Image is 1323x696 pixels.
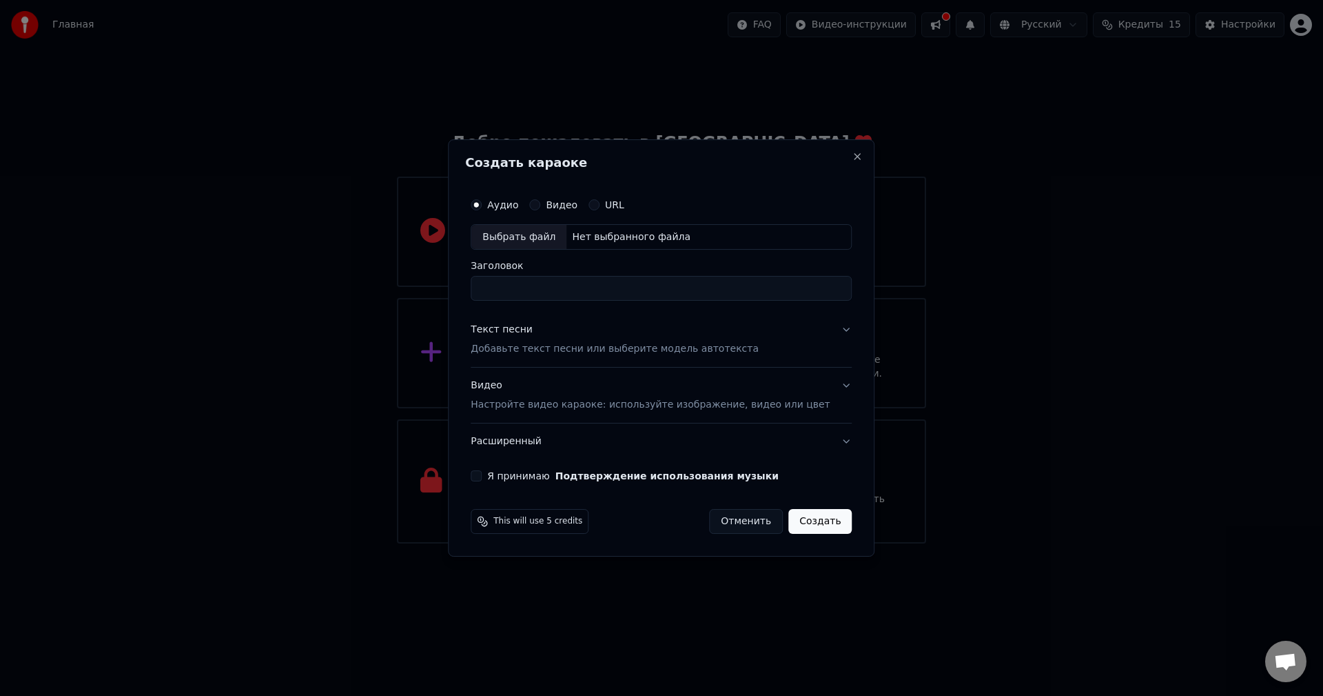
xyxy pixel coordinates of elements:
[709,509,783,534] button: Отменить
[471,312,852,368] button: Текст песниДобавьте текст песни или выберите модель автотекста
[566,230,696,244] div: Нет выбранного файла
[471,368,852,424] button: ВидеоНастройте видео караоке: используйте изображение, видео или цвет
[471,398,830,412] p: Настройте видео караоке: используйте изображение, видео или цвет
[546,200,577,210] label: Видео
[788,509,852,534] button: Создать
[471,424,852,459] button: Расширенный
[493,516,582,527] span: This will use 5 credits
[487,200,518,210] label: Аудио
[471,343,759,357] p: Добавьте текст песни или выберите модель автотекста
[487,471,779,481] label: Я принимаю
[555,471,779,481] button: Я принимаю
[471,261,852,271] label: Заголовок
[465,157,857,169] h2: Создать караоке
[471,379,830,412] div: Видео
[471,225,566,250] div: Выбрать файл
[605,200,624,210] label: URL
[471,324,533,337] div: Текст песни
